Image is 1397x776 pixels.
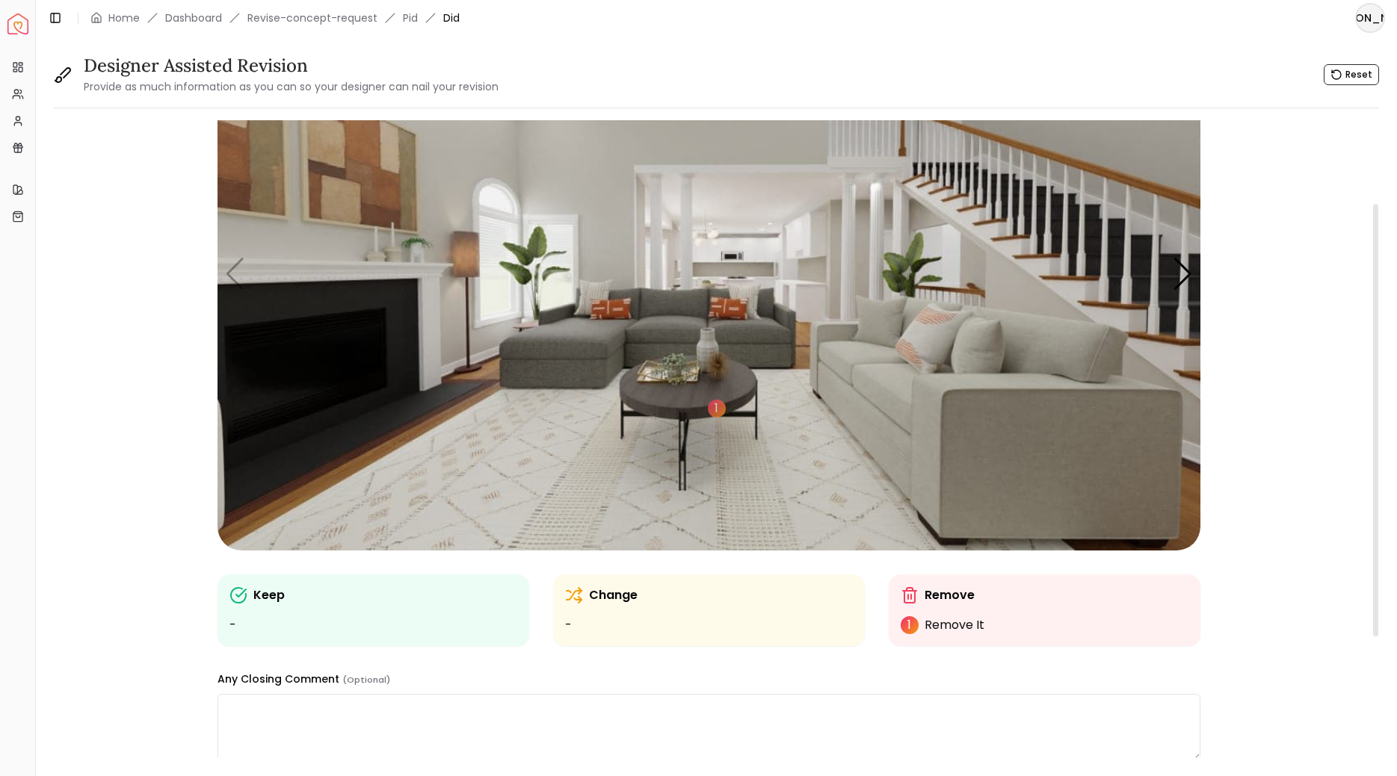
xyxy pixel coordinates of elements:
[108,10,140,25] a: Home
[253,586,285,604] p: Keep
[1355,3,1385,33] button: [PERSON_NAME]
[218,671,390,686] label: Any Closing Comment
[7,13,28,34] img: Spacejoy Logo
[247,10,377,25] a: Revise-concept-request
[1173,258,1193,291] div: Next slide
[925,616,984,634] p: Remove It
[443,10,460,25] span: Did
[229,616,517,634] ul: -
[403,10,418,25] a: Pid
[901,616,919,634] p: 1
[84,54,499,78] h3: Designer Assisted Revision
[84,79,499,94] small: Provide as much information as you can so your designer can nail your revision
[342,674,390,686] small: (Optional)
[7,13,28,34] a: Spacejoy
[925,586,975,604] p: Remove
[90,10,460,25] nav: breadcrumb
[1357,4,1384,31] span: [PERSON_NAME]
[708,400,726,418] div: 1
[165,10,222,25] a: Dashboard
[565,616,853,634] ul: -
[1324,64,1379,85] button: Reset
[589,586,638,604] p: Change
